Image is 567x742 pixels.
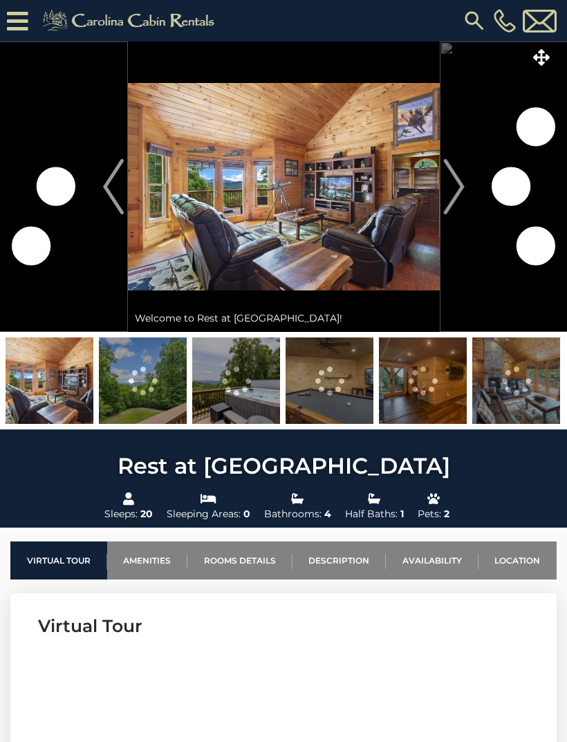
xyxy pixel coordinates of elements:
[6,337,93,424] img: 164747674
[286,337,373,424] img: 164747677
[292,541,387,579] a: Description
[478,541,557,579] a: Location
[103,159,124,214] img: arrow
[35,7,226,35] img: Khaki-logo.png
[192,337,280,424] img: 163273760
[99,337,187,424] img: 164747693
[472,337,560,424] img: 164747673
[128,304,440,332] div: Welcome to Rest at [GEOGRAPHIC_DATA]!
[462,8,487,33] img: search-regular.svg
[440,41,468,332] button: Next
[490,9,519,33] a: [PHONE_NUMBER]
[187,541,292,579] a: Rooms Details
[107,541,188,579] a: Amenities
[38,614,529,638] h3: Virtual Tour
[100,41,128,332] button: Previous
[386,541,478,579] a: Availability
[10,541,107,579] a: Virtual Tour
[379,337,467,424] img: 163273810
[443,159,464,214] img: arrow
